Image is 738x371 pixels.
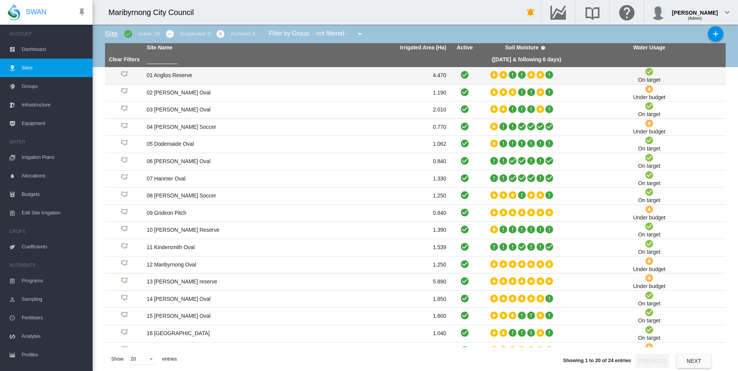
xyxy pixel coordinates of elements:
[638,180,660,187] div: On target
[263,26,370,42] div: Filter by Group: - not filtered -
[672,6,718,13] div: [PERSON_NAME]
[105,222,726,239] tr: Site Id: 38392 10 [PERSON_NAME] Reserve 1.390 On target
[144,308,296,325] td: 15 [PERSON_NAME] Oval
[120,191,129,201] img: 1.svg
[108,226,140,235] div: Site Id: 38392
[120,329,129,338] img: 1.svg
[105,67,726,84] tr: Site Id: 38354 01 Angliss Reserve 4.470 On target
[22,185,86,204] span: Budgets
[538,43,548,52] md-icon: icon-help-circle
[165,29,174,39] md-icon: icon-minus-circle
[138,30,160,37] div: Active: 24
[480,52,573,67] th: ([DATE] & following 6 days)
[296,119,449,136] td: 0.770
[296,239,449,256] td: 1.539
[144,101,296,118] td: 03 [PERSON_NAME] Oval
[105,153,726,170] tr: Site Id: 38367 06 [PERSON_NAME] Oval 0.840 On target
[144,187,296,204] td: 08 [PERSON_NAME] Soccer
[105,291,726,308] tr: Site Id: 38400 14 [PERSON_NAME] Oval 1.850 On target
[296,205,449,222] td: 0.840
[180,30,210,37] div: Suspended: 0
[22,204,86,222] span: Edit Site Irrigation
[109,56,140,62] a: Clear Filters
[22,77,86,96] span: Groups
[108,88,140,97] div: Site Id: 38366
[296,342,449,359] td: 1.600
[108,157,140,166] div: Site Id: 38367
[526,8,535,17] md-icon: icon-bell-ring
[633,283,665,290] div: Under budget
[638,145,660,153] div: On target
[120,88,129,97] img: 1.svg
[108,123,140,132] div: Site Id: 38356
[105,101,726,119] tr: Site Id: 38355 03 [PERSON_NAME] Oval 2.010 On target
[296,136,449,153] td: 1.062
[549,8,567,17] md-icon: Go to the Data Hub
[296,67,449,84] td: 4.470
[296,170,449,187] td: 1.330
[120,260,129,269] img: 1.svg
[352,26,367,42] button: icon-menu-down
[296,273,449,290] td: 5.890
[144,239,296,256] td: 11 Kindersmith Oval
[638,76,660,84] div: On target
[638,231,660,239] div: On target
[296,43,449,52] th: Irrigated Area (Ha)
[633,94,665,101] div: Under budget
[22,114,86,133] span: Equipment
[120,157,129,166] img: 1.svg
[144,205,296,222] td: 09 Gridiron Pitch
[8,4,20,20] img: SWAN-Landscape-Logo-Colour-drop.png
[638,334,660,342] div: On target
[635,354,669,368] button: Previous
[108,105,140,115] div: Site Id: 38355
[296,84,449,101] td: 1.190
[159,352,180,366] span: entries
[22,272,86,290] span: Programs
[120,243,129,252] img: 1.svg
[105,84,726,102] tr: Site Id: 38366 02 [PERSON_NAME] Oval 1.190 Under budget
[108,7,201,18] div: Maribyrnong City Council
[677,354,711,368] button: Next
[108,295,140,304] div: Site Id: 38400
[650,5,666,20] img: profile.jpg
[22,238,86,256] span: Coefficients
[711,29,720,39] md-icon: icon-plus
[120,140,129,149] img: 1.svg
[296,222,449,239] td: 1.390
[638,317,660,325] div: On target
[638,300,660,308] div: On target
[108,174,140,183] div: Site Id: 38370
[105,325,726,342] tr: Site Id: 38393 16 [GEOGRAPHIC_DATA] 1.040 On target
[105,239,726,256] tr: Site Id: 38390 11 Kindersmith Oval 1.539 On target
[108,329,140,338] div: Site Id: 38393
[130,356,136,362] div: 20
[120,312,129,321] img: 1.svg
[22,40,86,59] span: Dashboard
[105,273,726,291] tr: Site Id: 38394 13 [PERSON_NAME] reserve 5.890 Under budget
[449,43,480,52] th: Active
[124,29,133,39] md-icon: icon-checkbox-marked-circle
[22,327,86,346] span: Analytes
[296,187,449,204] td: 1.250
[688,16,702,20] span: (Admin)
[144,222,296,239] td: 10 [PERSON_NAME] Reserve
[708,26,723,42] button: Add New Site, define start date
[633,214,665,222] div: Under budget
[120,277,129,287] img: 1.svg
[144,325,296,342] td: 16 [GEOGRAPHIC_DATA]
[108,352,127,366] span: Show
[573,43,726,52] th: Water Usage
[120,105,129,115] img: 1.svg
[563,358,631,363] span: Showing 1 to 20 of 24 entries
[9,225,86,238] span: CROPS
[108,243,140,252] div: Site Id: 38390
[144,119,296,136] td: 04 [PERSON_NAME] Soccer
[144,170,296,187] td: 07 Hanmer Oval
[77,8,86,17] md-icon: icon-pin
[120,295,129,304] img: 1.svg
[583,8,602,17] md-icon: Search the knowledge base
[105,256,726,274] tr: Site Id: 38384 12 Maribyrnong Oval 1.250 Under budget
[9,259,86,272] span: NUTRIENTS
[638,111,660,118] div: On target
